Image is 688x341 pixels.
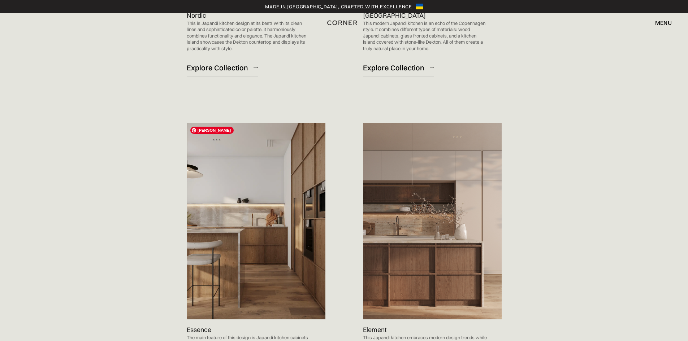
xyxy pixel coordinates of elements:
[648,17,672,29] div: menu
[363,59,434,76] a: Explore Collection
[655,20,672,26] div: menu
[187,325,211,335] p: Essence
[319,18,370,27] a: home
[187,63,248,73] div: Explore Collection
[363,63,424,73] div: Explore Collection
[265,3,412,10] a: Made in [GEOGRAPHIC_DATA], crafted with excellence
[363,325,386,335] p: Element
[190,127,234,134] span: [PERSON_NAME]
[187,59,258,76] a: Explore Collection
